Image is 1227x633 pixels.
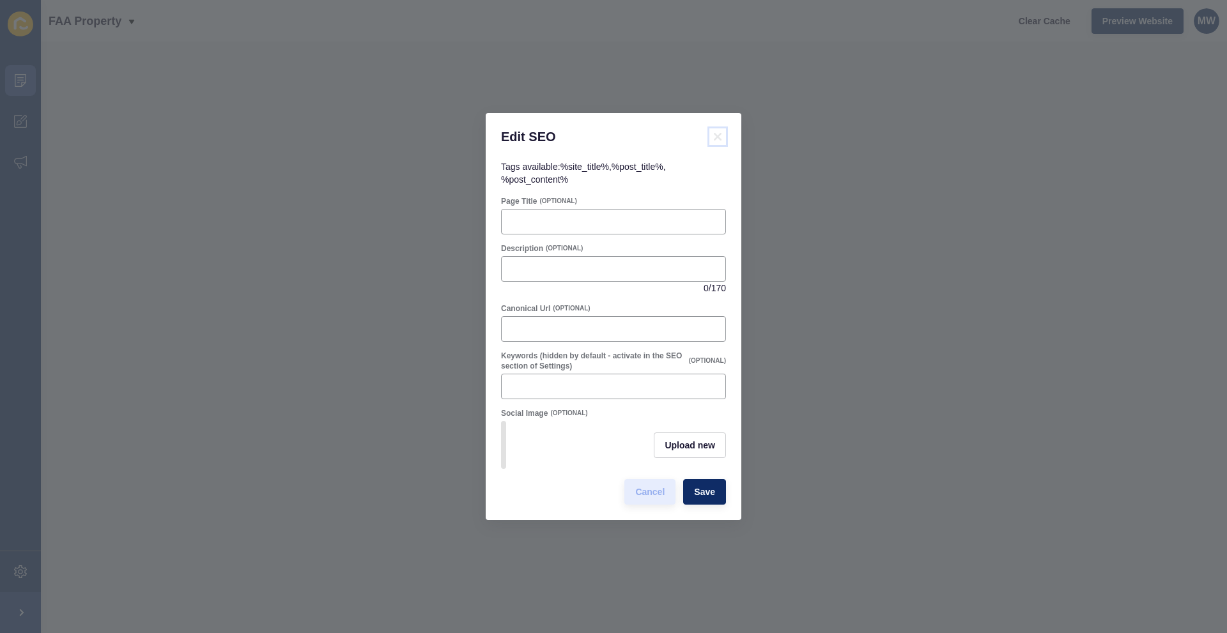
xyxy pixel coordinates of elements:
[501,196,537,206] label: Page Title
[704,282,709,294] span: 0
[501,243,543,254] label: Description
[689,356,726,365] span: (OPTIONAL)
[539,197,576,206] span: (OPTIONAL)
[501,351,686,371] label: Keywords (hidden by default - activate in the SEO section of Settings)
[665,439,715,452] span: Upload new
[501,128,694,145] h1: Edit SEO
[501,162,666,185] span: Tags available: , ,
[553,304,590,313] span: (OPTIONAL)
[624,479,675,505] button: Cancel
[654,432,726,458] button: Upload new
[635,485,665,498] span: Cancel
[501,174,568,185] code: %post_content%
[711,282,726,294] span: 170
[612,162,663,172] code: %post_title%
[501,303,550,314] label: Canonical Url
[683,479,726,505] button: Save
[694,485,715,498] span: Save
[546,244,583,253] span: (OPTIONAL)
[709,282,711,294] span: /
[550,409,587,418] span: (OPTIONAL)
[501,408,548,418] label: Social Image
[560,162,609,172] code: %site_title%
